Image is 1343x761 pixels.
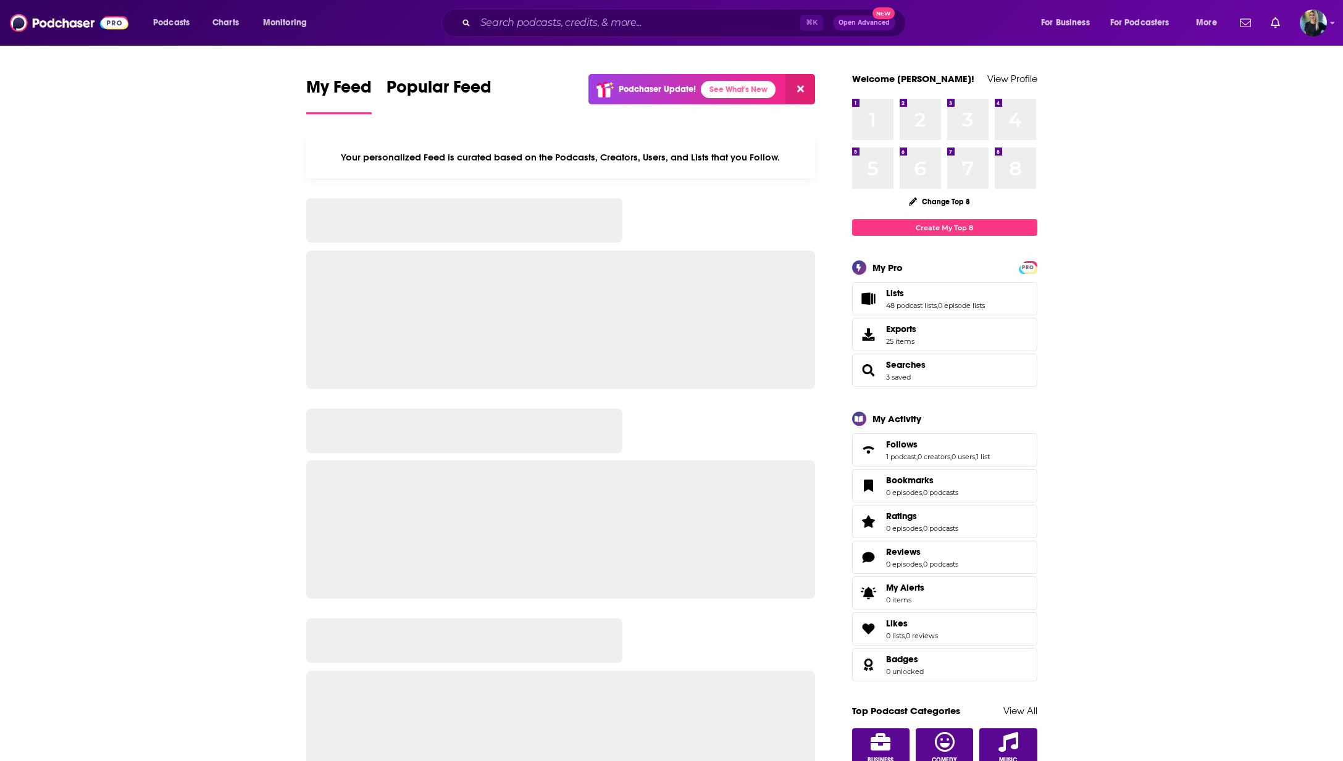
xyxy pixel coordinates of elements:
[453,9,918,37] div: Search podcasts, credits, & more...
[852,541,1037,574] span: Reviews
[916,452,918,461] span: ,
[1300,9,1327,36] span: Logged in as ChelseaKershaw
[886,323,916,335] span: Exports
[852,73,974,85] a: Welcome [PERSON_NAME]!
[886,654,924,665] a: Badges
[923,488,958,497] a: 0 podcasts
[976,452,990,461] a: 1 list
[701,81,776,98] a: See What's New
[475,13,800,33] input: Search podcasts, credits, & more...
[856,477,881,494] a: Bookmarks
[856,441,881,459] a: Follows
[886,439,918,450] span: Follows
[886,582,924,593] span: My Alerts
[872,7,895,19] span: New
[886,524,922,533] a: 0 episodes
[856,620,881,638] a: Likes
[387,77,492,114] a: Popular Feed
[619,84,696,94] p: Podchaser Update!
[1102,13,1187,33] button: open menu
[1021,263,1035,272] span: PRO
[212,14,239,31] span: Charts
[852,576,1037,610] a: My Alerts
[852,648,1037,681] span: Badges
[306,77,372,105] span: My Feed
[886,510,958,522] a: Ratings
[852,433,1037,467] span: Follows
[918,452,950,461] a: 0 creators
[856,290,881,307] a: Lists
[852,282,1037,315] span: Lists
[144,13,206,33] button: open menu
[886,488,922,497] a: 0 episodes
[800,15,823,31] span: ⌘ K
[906,631,938,640] a: 0 reviews
[902,194,978,209] button: Change Top 8
[1003,705,1037,717] a: View All
[1235,12,1256,33] a: Show notifications dropdown
[263,14,307,31] span: Monitoring
[987,73,1037,85] a: View Profile
[872,262,903,273] div: My Pro
[886,301,937,310] a: 48 podcast lists
[886,510,917,522] span: Ratings
[922,488,923,497] span: ,
[1300,9,1327,36] img: User Profile
[1300,9,1327,36] button: Show profile menu
[254,13,323,33] button: open menu
[905,631,906,640] span: ,
[10,11,128,35] img: Podchaser - Follow, Share and Rate Podcasts
[852,469,1037,502] span: Bookmarks
[950,452,952,461] span: ,
[1041,14,1090,31] span: For Business
[886,631,905,640] a: 0 lists
[856,584,881,602] span: My Alerts
[852,318,1037,351] a: Exports
[886,439,990,450] a: Follows
[886,546,958,557] a: Reviews
[886,667,924,676] a: 0 unlocked
[886,596,924,604] span: 0 items
[856,656,881,673] a: Badges
[886,618,908,629] span: Likes
[1032,13,1105,33] button: open menu
[306,77,372,114] a: My Feed
[922,524,923,533] span: ,
[306,136,816,178] div: Your personalized Feed is curated based on the Podcasts, Creators, Users, and Lists that you Follow.
[923,560,958,568] a: 0 podcasts
[886,337,916,346] span: 25 items
[856,549,881,566] a: Reviews
[1187,13,1232,33] button: open menu
[856,326,881,343] span: Exports
[872,413,921,425] div: My Activity
[856,362,881,379] a: Searches
[852,705,960,717] a: Top Podcast Categories
[833,15,895,30] button: Open AdvancedNew
[886,452,916,461] a: 1 podcast
[886,288,985,299] a: Lists
[886,373,911,381] a: 3 saved
[387,77,492,105] span: Popular Feed
[153,14,190,31] span: Podcasts
[886,654,918,665] span: Badges
[852,354,1037,387] span: Searches
[952,452,975,461] a: 0 users
[886,359,926,370] a: Searches
[886,475,934,486] span: Bookmarks
[938,301,985,310] a: 0 episode lists
[1110,14,1169,31] span: For Podcasters
[1196,14,1217,31] span: More
[886,618,938,629] a: Likes
[975,452,976,461] span: ,
[922,560,923,568] span: ,
[839,20,890,26] span: Open Advanced
[886,475,958,486] a: Bookmarks
[204,13,246,33] a: Charts
[886,560,922,568] a: 0 episodes
[852,505,1037,538] span: Ratings
[852,219,1037,236] a: Create My Top 8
